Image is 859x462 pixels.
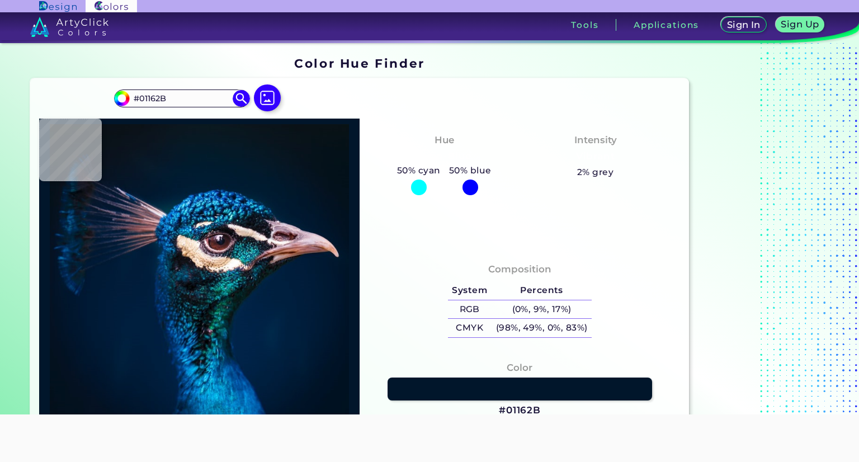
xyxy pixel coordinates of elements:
[30,17,109,37] img: logo_artyclick_colors_white.svg
[254,84,281,111] img: icon picture
[130,91,234,106] input: type color..
[448,281,492,300] h5: System
[393,163,445,178] h5: 50% cyan
[448,319,492,337] h5: CMYK
[783,20,818,29] h5: Sign Up
[507,360,532,376] h4: Color
[499,404,541,417] h3: #01162B
[729,21,759,29] h5: Sign In
[571,21,598,29] h3: Tools
[492,319,592,337] h5: (98%, 49%, 0%, 83%)
[445,163,495,178] h5: 50% blue
[294,55,424,72] h1: Color Hue Finder
[571,150,620,163] h3: Vibrant
[778,18,822,32] a: Sign Up
[45,124,354,435] img: img_pavlin.jpg
[492,300,592,319] h5: (0%, 9%, 17%)
[577,165,613,180] h5: 2% grey
[634,21,699,29] h3: Applications
[574,132,617,148] h4: Intensity
[723,18,764,32] a: Sign In
[39,1,77,12] img: ArtyClick Design logo
[492,281,592,300] h5: Percents
[693,52,833,454] iframe: Advertisement
[413,150,476,163] h3: Cyan-Blue
[435,132,454,148] h4: Hue
[448,300,492,319] h5: RGB
[233,90,249,107] img: icon search
[488,261,551,277] h4: Composition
